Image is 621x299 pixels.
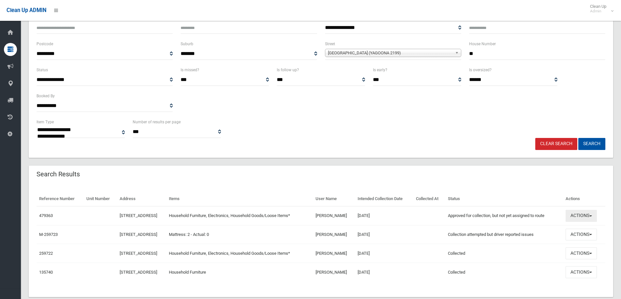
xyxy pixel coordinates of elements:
[277,66,299,74] label: Is follow up?
[313,206,355,225] td: [PERSON_NAME]
[37,192,84,206] th: Reference Number
[120,270,157,275] a: [STREET_ADDRESS]
[39,251,53,256] a: 259722
[120,251,157,256] a: [STREET_ADDRESS]
[120,232,157,237] a: [STREET_ADDRESS]
[166,263,313,281] td: Household Furniture
[445,263,563,281] td: Collected
[469,40,496,48] label: House Number
[355,192,413,206] th: Intended Collection Date
[587,4,613,14] span: Clean Up
[469,66,492,74] label: Is oversized?
[29,168,88,181] header: Search Results
[566,266,597,278] button: Actions
[355,244,413,263] td: [DATE]
[328,49,452,57] span: [GEOGRAPHIC_DATA] (YAGOONA 2199)
[445,206,563,225] td: Approved for collection, but not yet assigned to route
[181,66,199,74] label: Is missed?
[313,225,355,244] td: [PERSON_NAME]
[578,138,605,150] button: Search
[313,244,355,263] td: [PERSON_NAME]
[37,66,48,74] label: Status
[39,232,58,237] a: M-259723
[325,40,335,48] label: Street
[166,192,313,206] th: Items
[37,118,54,126] label: Item Type
[413,192,445,206] th: Collected At
[37,92,55,100] label: Booked By
[39,270,53,275] a: 135740
[166,225,313,244] td: Mattress: 2 - Actual: 0
[133,118,181,126] label: Number of results per page
[39,213,53,218] a: 479363
[566,229,597,241] button: Actions
[313,192,355,206] th: User Name
[355,225,413,244] td: [DATE]
[566,247,597,259] button: Actions
[166,244,313,263] td: Household Furniture, Electronics, Household Goods/Loose Items*
[37,40,53,48] label: Postcode
[590,9,606,14] small: Admin
[166,206,313,225] td: Household Furniture, Electronics, Household Goods/Loose Items*
[120,213,157,218] a: [STREET_ADDRESS]
[535,138,577,150] a: Clear Search
[373,66,387,74] label: Is early?
[566,210,597,222] button: Actions
[313,263,355,281] td: [PERSON_NAME]
[355,206,413,225] td: [DATE]
[181,40,193,48] label: Suburb
[7,7,46,13] span: Clean Up ADMIN
[445,244,563,263] td: Collected
[445,225,563,244] td: Collection attempted but driver reported issues
[84,192,117,206] th: Unit Number
[355,263,413,281] td: [DATE]
[563,192,605,206] th: Actions
[117,192,167,206] th: Address
[445,192,563,206] th: Status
